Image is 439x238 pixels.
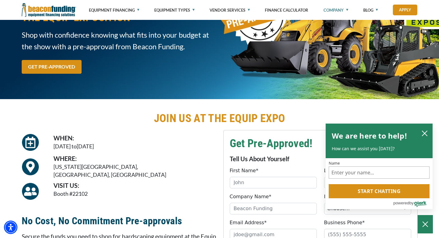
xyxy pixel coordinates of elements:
[324,177,411,188] input: Doe
[324,193,347,200] label: Industry*
[324,167,353,174] label: Last Name*
[420,129,430,137] button: close chatbox
[230,177,317,188] input: John
[332,130,407,142] h2: We are here to help!
[22,134,39,151] img: calendar icon
[22,60,82,74] a: GET PRE-APPROVED
[230,203,317,214] input: Beacon Funding
[393,5,417,15] a: Apply
[22,111,418,125] h2: JOIN US AT THE EQUIP EXPO
[53,182,88,197] strong: VISIT US:
[53,155,166,178] strong: WHERE:
[332,146,426,152] p: How can we assist you [DATE]?
[22,29,216,52] span: Shop with confidence knowing what fits into your budget at the show with a pre-approval from Beac...
[230,167,258,174] label: First Name*
[325,123,433,210] div: olark chatbox
[230,136,411,151] h2: Get Pre-Approved!
[418,215,433,233] button: Close Chatbox
[53,143,77,150] span: [DATE] to
[53,134,94,150] strong: WHEN:
[329,166,430,179] input: Name
[329,184,430,198] button: Start chatting
[393,199,409,207] span: powered
[53,163,166,178] span: [US_STATE][GEOGRAPHIC_DATA], [GEOGRAPHIC_DATA], [GEOGRAPHIC_DATA]
[22,183,39,200] img: visit us icon
[22,214,216,228] h2: No Cost, No Commitment Pre-approvals
[324,219,365,226] label: Business Phone*
[230,155,411,162] p: Tell Us About Yourself
[53,190,88,197] span: Booth #22102
[329,161,430,165] label: Name
[230,193,271,200] label: Company Name*
[393,199,433,209] a: Powered by Olark - open in a new tab
[230,219,267,226] label: Email Address*
[77,143,94,150] span: [DATE]
[4,221,17,234] div: Accessibility Menu
[22,158,39,175] img: location icon
[409,199,414,207] span: by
